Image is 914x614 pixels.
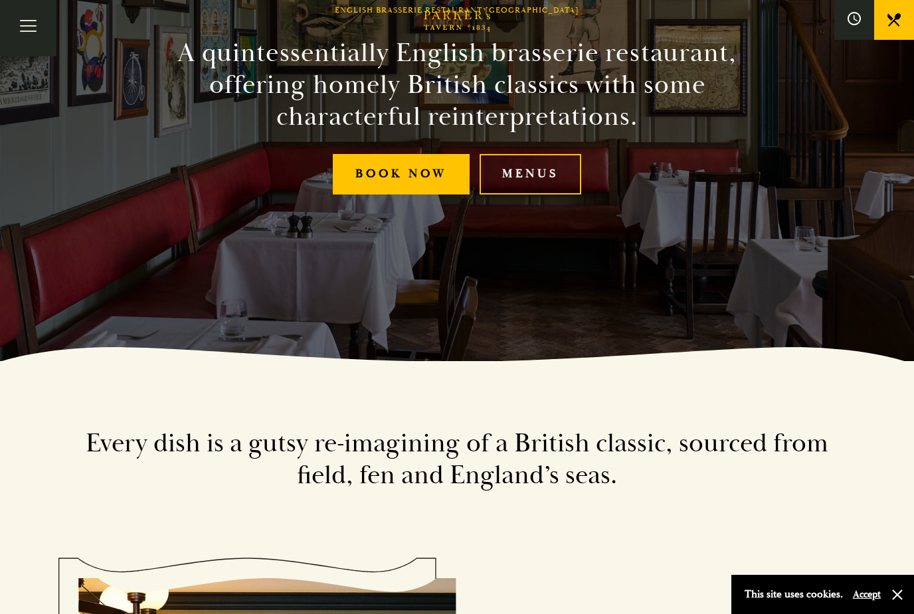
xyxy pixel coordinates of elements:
[480,154,581,194] a: Menus
[745,585,843,604] p: This site uses cookies.
[891,588,904,601] button: Close and accept
[335,6,579,15] h1: English Brasserie Restaurant [GEOGRAPHIC_DATA]
[154,37,760,133] h2: A quintessentially English brasserie restaurant, offering homely British classics with some chara...
[333,154,470,194] a: Book Now
[853,588,881,601] button: Accept
[78,427,836,491] h2: Every dish is a gutsy re-imagining of a British classic, sourced from field, fen and England’s seas.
